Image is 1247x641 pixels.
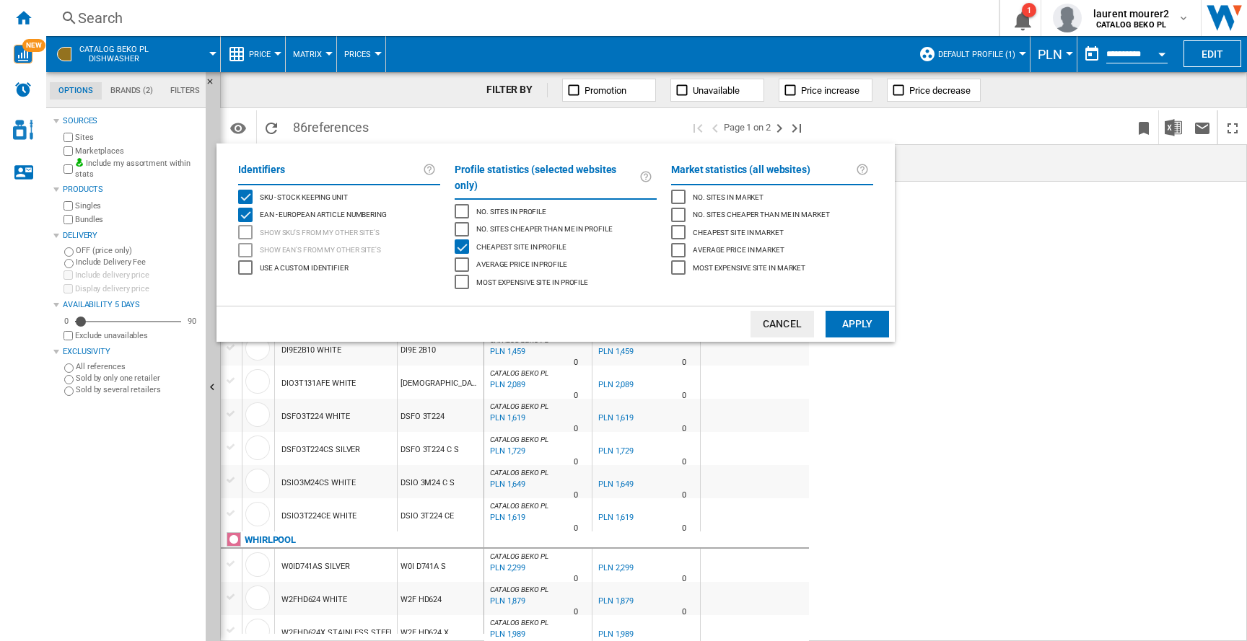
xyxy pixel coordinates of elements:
span: Most expensive site in profile [476,276,588,286]
md-checkbox: No. sites cheaper than me in profile [455,221,657,239]
span: Cheapest site in market [693,226,784,236]
md-checkbox: Show SKU'S from my other site's [238,224,440,242]
md-checkbox: No. sites cheaper than me in market [671,206,873,224]
label: Market statistics (all websites) [671,162,856,179]
span: No. sites in profile [476,205,546,216]
button: Apply [826,311,889,337]
span: No. sites cheaper than me in market [693,208,830,218]
span: Use a custom identifier [260,262,349,272]
md-checkbox: SKU - Stock Keeping Unit [238,188,440,206]
md-checkbox: Most expensive site in market [671,259,873,277]
span: No. sites cheaper than me in profile [476,223,612,233]
span: Most expensive site in market [693,262,805,272]
md-checkbox: Average price in market [671,242,873,260]
md-checkbox: Cheapest site in profile [455,238,657,256]
md-checkbox: No. sites in profile [455,203,657,221]
span: No. sites in market [693,191,763,201]
md-checkbox: Show EAN's from my other site's [238,242,440,260]
md-checkbox: Average price in profile [455,256,657,274]
md-checkbox: Most expensive site in profile [455,273,657,291]
span: Cheapest site in profile [476,241,566,251]
button: Cancel [751,311,814,337]
span: Show EAN's from my other site's [260,244,381,254]
md-checkbox: No. sites in market [671,188,873,206]
span: Average price in market [693,244,784,254]
span: Show SKU'S from my other site's [260,226,380,236]
span: EAN - European Article Numbering [260,208,387,218]
span: SKU - Stock Keeping Unit [260,191,348,201]
span: Average price in profile [476,258,567,268]
md-checkbox: Cheapest site in market [671,224,873,242]
md-checkbox: Use a custom identifier [238,259,440,277]
md-checkbox: EAN - European Article Numbering [238,206,440,224]
label: Profile statistics (selected websites only) [455,162,639,193]
label: Identifiers [238,162,423,179]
